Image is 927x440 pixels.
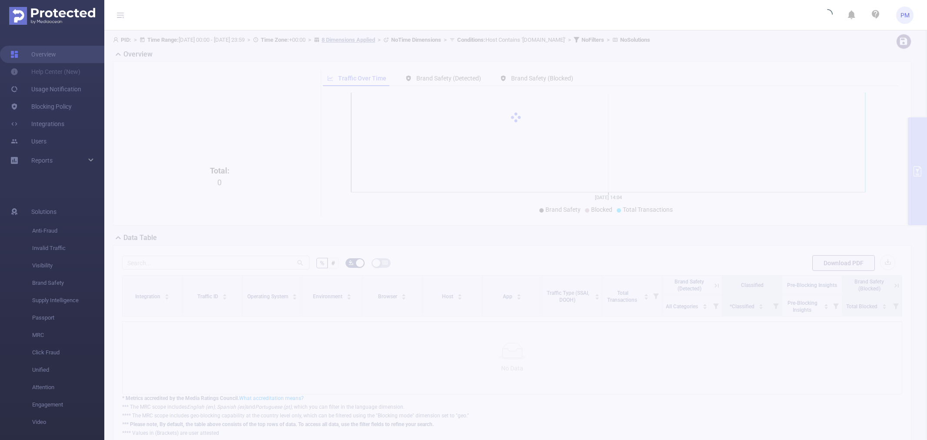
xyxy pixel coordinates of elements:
[10,115,64,133] a: Integrations
[10,98,72,115] a: Blocking Policy
[32,274,104,292] span: Brand Safety
[32,309,104,327] span: Passport
[32,379,104,396] span: Attention
[10,133,47,150] a: Users
[31,152,53,169] a: Reports
[32,396,104,413] span: Engagement
[31,203,56,220] span: Solutions
[32,413,104,431] span: Video
[10,80,81,98] a: Usage Notification
[900,7,910,24] span: PM
[32,257,104,274] span: Visibility
[822,9,833,21] i: icon: loading
[32,222,104,240] span: Anti-Fraud
[32,240,104,257] span: Invalid Traffic
[31,157,53,164] span: Reports
[32,292,104,309] span: Supply Intelligence
[32,361,104,379] span: Unified
[32,344,104,361] span: Click Fraud
[32,327,104,344] span: MRC
[9,7,95,25] img: Protected Media
[10,46,56,63] a: Overview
